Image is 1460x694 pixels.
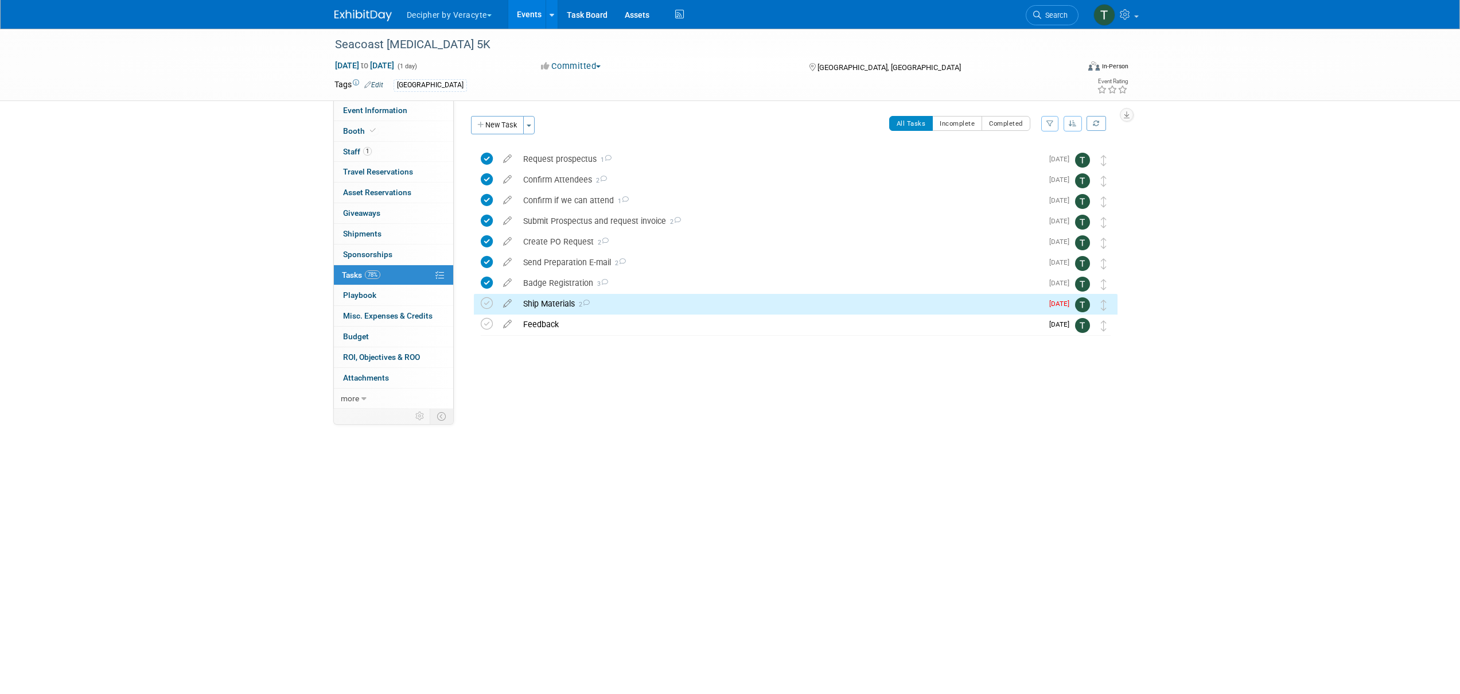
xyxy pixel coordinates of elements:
a: Search [1026,5,1079,25]
img: Tony Alvarado [1075,215,1090,230]
img: Tony Alvarado [1075,153,1090,168]
span: 1 [597,156,612,164]
a: Refresh [1087,116,1106,131]
a: Event Information [334,100,453,121]
a: edit [497,175,517,185]
img: Tony Alvarado [1075,235,1090,250]
a: Giveaways [334,203,453,223]
span: 2 [575,301,590,308]
button: All Tasks [889,116,933,131]
span: 1 [614,197,629,205]
i: Move task [1101,238,1107,249]
div: Badge Registration [517,273,1042,293]
span: to [359,61,370,70]
a: edit [497,216,517,226]
div: Feedback [517,315,1042,334]
span: [DATE] [1049,300,1075,308]
a: edit [497,257,517,267]
img: ExhibitDay [334,10,392,21]
a: Tasks78% [334,265,453,285]
span: ROI, Objectives & ROO [343,352,420,362]
span: Giveaways [343,208,380,218]
a: ROI, Objectives & ROO [334,347,453,367]
button: Committed [537,60,605,72]
span: Shipments [343,229,381,238]
a: Attachments [334,368,453,388]
td: Personalize Event Tab Strip [410,409,430,424]
a: Booth [334,121,453,141]
a: edit [497,154,517,164]
button: New Task [471,116,524,134]
a: Budget [334,327,453,347]
img: Tony Alvarado [1075,318,1090,333]
img: Tony Alvarado [1093,4,1115,26]
a: edit [497,278,517,288]
span: [DATE] [1049,279,1075,287]
i: Move task [1101,258,1107,269]
img: Tony Alvarado [1075,256,1090,271]
a: edit [497,319,517,329]
span: Attachments [343,373,389,382]
span: Search [1041,11,1068,20]
a: Staff1 [334,142,453,162]
span: 2 [666,218,681,226]
button: Completed [982,116,1030,131]
img: Tony Alvarado [1075,277,1090,292]
img: Format-Inperson.png [1088,61,1100,71]
a: more [334,389,453,409]
span: Sponsorships [343,250,392,259]
img: Tony Alvarado [1075,194,1090,209]
i: Move task [1101,217,1107,228]
i: Booth reservation complete [370,127,376,134]
i: Move task [1101,155,1107,166]
span: 2 [611,259,626,267]
a: Playbook [334,285,453,305]
span: [DATE] [1049,217,1075,225]
td: Toggle Event Tabs [430,409,453,424]
img: Tony Alvarado [1075,297,1090,312]
img: Tony Alvarado [1075,173,1090,188]
div: [GEOGRAPHIC_DATA] [394,79,467,91]
div: Seacoast [MEDICAL_DATA] 5K [331,34,1061,55]
a: Shipments [334,224,453,244]
span: Tasks [342,270,380,280]
div: Event Rating [1097,79,1128,84]
span: Misc. Expenses & Credits [343,311,433,320]
span: 2 [594,239,609,246]
a: Misc. Expenses & Credits [334,306,453,326]
span: more [341,394,359,403]
div: Confirm if we can attend [517,191,1042,210]
span: 1 [363,147,372,156]
i: Move task [1101,176,1107,187]
span: Staff [343,147,372,156]
span: (1 day) [396,63,417,70]
button: Incomplete [932,116,982,131]
div: Create PO Request [517,232,1042,251]
span: [DATE] [1049,155,1075,163]
i: Move task [1101,279,1107,290]
a: edit [497,236,517,247]
i: Move task [1101,320,1107,331]
a: edit [497,298,517,309]
a: edit [497,195,517,206]
div: Ship Materials [517,294,1042,313]
span: Event Information [343,106,407,115]
i: Move task [1101,300,1107,311]
div: Send Preparation E-mail [517,253,1042,272]
span: [DATE] [1049,258,1075,266]
span: Travel Reservations [343,167,413,176]
span: [DATE] [1049,320,1075,328]
a: Travel Reservations [334,162,453,182]
span: 3 [593,280,608,288]
span: [DATE] [1049,238,1075,246]
i: Move task [1101,196,1107,207]
span: Playbook [343,290,376,300]
td: Tags [334,79,383,92]
div: Event Format [1011,60,1129,77]
span: Budget [343,332,369,341]
a: Sponsorships [334,245,453,265]
span: [DATE] [1049,196,1075,204]
a: Asset Reservations [334,183,453,203]
span: Booth [343,126,378,135]
div: Confirm Attendees [517,170,1042,189]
